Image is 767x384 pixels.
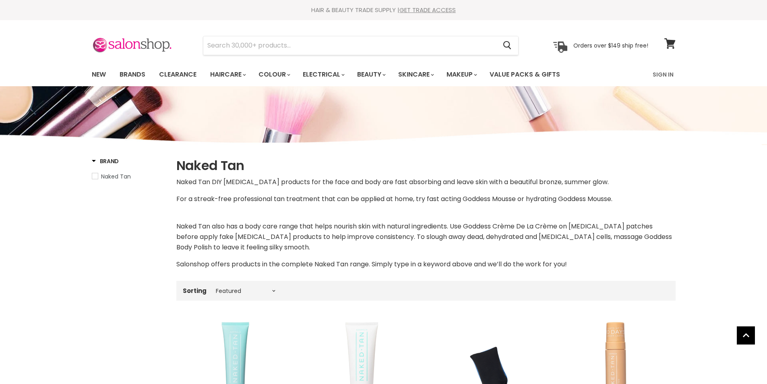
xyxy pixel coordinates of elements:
[86,66,112,83] a: New
[114,66,151,83] a: Brands
[82,63,686,86] nav: Main
[82,6,686,14] div: HAIR & BEAUTY TRADE SUPPLY |
[440,66,482,83] a: Makeup
[153,66,203,83] a: Clearance
[92,157,119,165] h3: Brand
[176,221,676,253] p: Naked Tan also has a body care range that helps nourish skin with natural ingredients. Use Goddes...
[399,6,456,14] a: GET TRADE ACCESS
[297,66,349,83] a: Electrical
[176,177,676,187] p: Naked Tan DIY [MEDICAL_DATA] products for the face and body are fast absorbing and leave skin wit...
[573,42,648,49] p: Orders over $149 ship free!
[176,157,676,174] h1: Naked Tan
[204,66,251,83] a: Haircare
[351,66,391,83] a: Beauty
[252,66,295,83] a: Colour
[648,66,678,83] a: Sign In
[183,287,207,294] label: Sorting
[392,66,439,83] a: Skincare
[203,36,519,55] form: Product
[92,172,166,181] a: Naked Tan
[101,172,131,181] span: Naked Tan
[86,63,607,86] ul: Main menu
[203,36,497,55] input: Search
[484,66,566,83] a: Value Packs & Gifts
[497,36,518,55] button: Search
[176,177,676,270] div: For a streak-free professional tan treatment that can be applied at home, try fast acting Goddess...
